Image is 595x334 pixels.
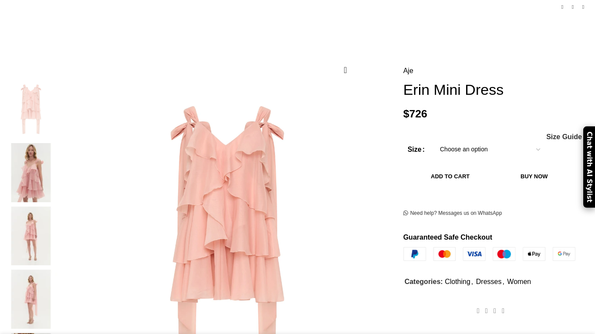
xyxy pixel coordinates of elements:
[546,134,582,140] span: Size Guide
[403,234,493,241] strong: Guaranteed Safe Checkout
[471,276,473,287] span: ,
[408,167,493,186] button: Add to cart
[403,107,427,119] bdi: 726
[499,304,507,317] a: WhatsApp social link
[482,304,490,317] a: X social link
[445,278,470,285] a: Clothing
[4,270,57,329] img: aje world
[403,247,575,261] img: guaranteed-safe-checkout-bordered.j
[4,207,57,266] img: Erin Mini Dress
[403,81,588,99] h1: Erin Mini Dress
[403,65,413,77] a: Aje
[408,144,425,155] label: Size
[507,278,531,285] a: Women
[474,304,482,317] a: Facebook social link
[490,304,499,317] a: Pinterest social link
[403,107,409,119] span: $
[405,278,443,285] span: Categories:
[497,167,571,186] button: Buy now
[476,278,502,285] a: Dresses
[403,210,502,217] a: Need help? Messages us on WhatsApp
[4,80,57,139] img: Aje Pink Dresses
[4,143,57,202] img: aje
[546,134,582,140] a: Size Guide
[557,2,568,12] a: Previous product
[578,2,588,12] a: Next product
[502,276,504,287] span: ,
